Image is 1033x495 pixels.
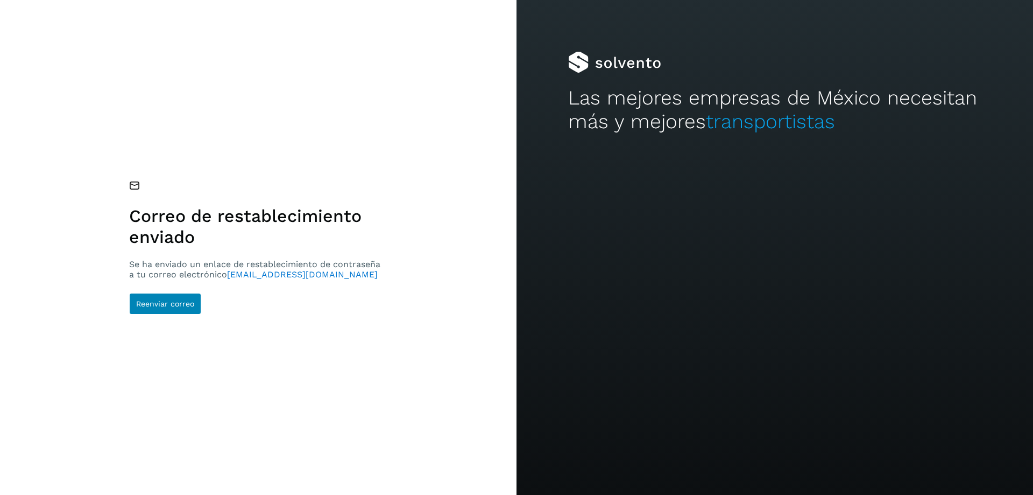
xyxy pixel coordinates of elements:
[129,206,385,247] h1: Correo de restablecimiento enviado
[136,300,194,308] span: Reenviar correo
[568,86,981,134] h2: Las mejores empresas de México necesitan más y mejores
[129,293,201,315] button: Reenviar correo
[706,110,835,133] span: transportistas
[129,259,385,280] p: Se ha enviado un enlace de restablecimiento de contraseña a tu correo electrónico
[227,269,378,280] span: [EMAIL_ADDRESS][DOMAIN_NAME]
